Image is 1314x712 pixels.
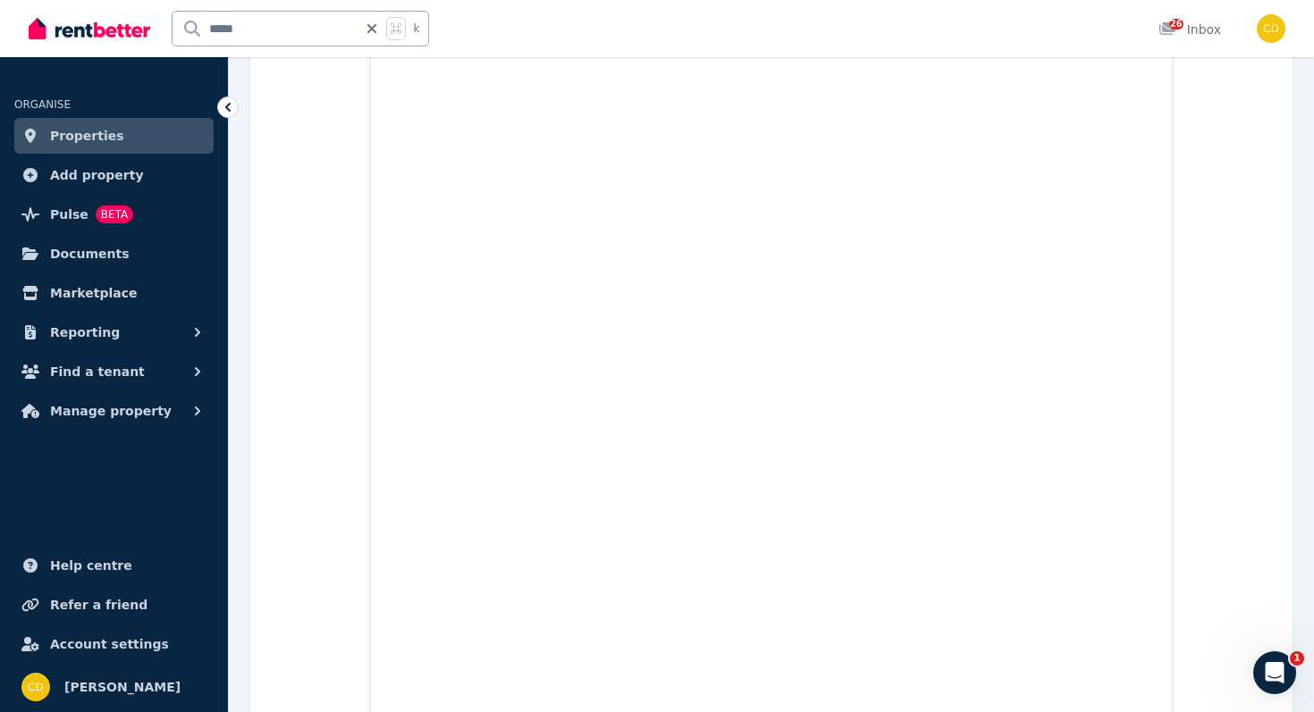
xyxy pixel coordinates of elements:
span: Refer a friend [50,594,147,616]
span: Pulse [50,204,88,225]
span: Reporting [50,322,120,343]
button: Find a tenant [14,354,214,390]
span: 1 [1290,651,1304,666]
img: Chris Dimitropoulos [1257,14,1285,43]
a: Documents [14,236,214,272]
span: Account settings [50,633,169,655]
span: Help centre [50,555,132,576]
img: Chris Dimitropoulos [21,673,50,701]
span: Documents [50,243,130,264]
a: Marketplace [14,275,214,311]
span: ORGANISE [14,98,71,111]
a: Help centre [14,548,214,583]
span: Find a tenant [50,361,145,382]
img: RentBetter [29,15,150,42]
span: k [413,21,419,36]
a: PulseBETA [14,197,214,232]
span: Add property [50,164,144,186]
div: Inbox [1158,21,1221,38]
button: Reporting [14,314,214,350]
span: Marketplace [50,282,137,304]
span: 26 [1169,19,1183,29]
a: Add property [14,157,214,193]
iframe: Intercom live chat [1253,651,1296,694]
span: [PERSON_NAME] [64,676,181,698]
span: Properties [50,125,124,147]
a: Account settings [14,626,214,662]
span: BETA [96,205,133,223]
a: Properties [14,118,214,154]
button: Manage property [14,393,214,429]
a: Refer a friend [14,587,214,623]
span: Manage property [50,400,172,422]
